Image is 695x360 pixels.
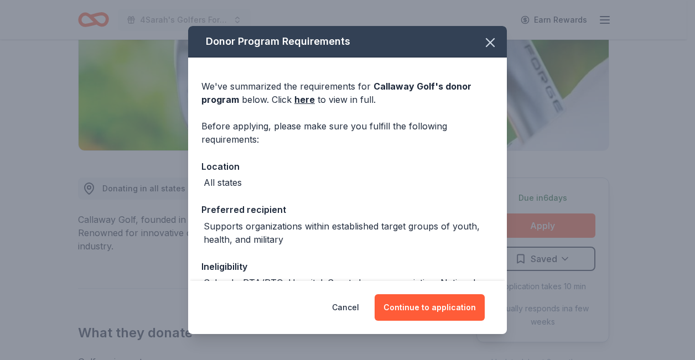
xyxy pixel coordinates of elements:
[375,294,485,321] button: Continue to application
[294,93,315,106] a: here
[201,119,494,146] div: Before applying, please make sure you fulfill the following requirements:
[332,294,359,321] button: Cancel
[188,26,507,58] div: Donor Program Requirements
[204,276,494,302] div: Schools; PTA/PTO; Hospital; Sports league association; National organization; Religious organizat...
[201,80,494,106] div: We've summarized the requirements for below. Click to view in full.
[204,176,242,189] div: All states
[204,220,494,246] div: Supports organizations within established target groups of youth, health, and military
[201,202,494,217] div: Preferred recipient
[201,159,494,174] div: Location
[201,259,494,274] div: Ineligibility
